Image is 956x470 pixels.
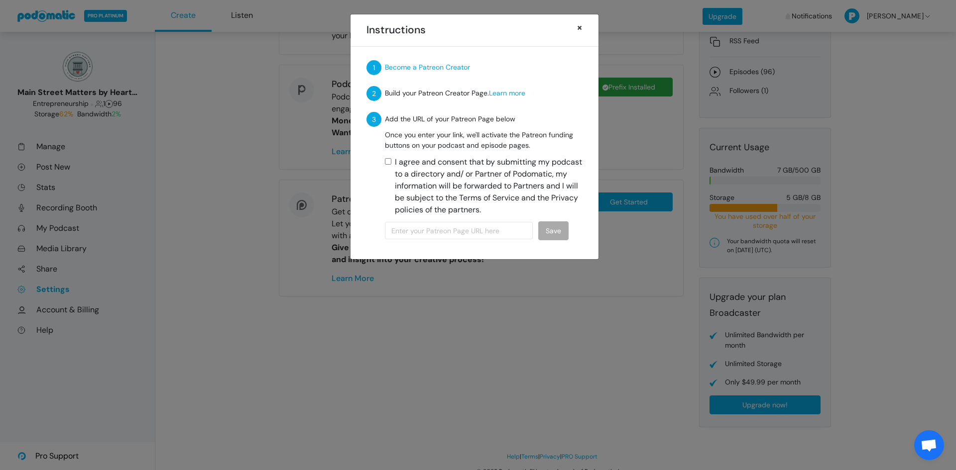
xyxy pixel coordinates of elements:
[366,86,381,101] div: 2
[395,156,582,216] label: I agree and consent that by submitting my podcast to a directory and/ or Partner of Podomatic, my...
[385,124,582,156] div: Once you enter your link, we'll activate the Patreon funding buttons on your podcast and episode ...
[380,112,587,246] div: Add the URL of your Patreon Page below
[577,20,583,34] span: ×
[385,63,470,72] a: Become a Patreon Creator
[538,221,569,240] input: Save
[380,86,587,101] div: Build your Patreon Creator Page.
[366,112,381,127] div: 3
[569,14,591,41] button: Close
[914,430,944,460] a: Open chat
[366,22,426,38] h4: Instructions
[366,60,381,75] div: 1
[489,89,525,97] a: Learn more
[385,222,533,239] input: Enter your Patreon Page URL here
